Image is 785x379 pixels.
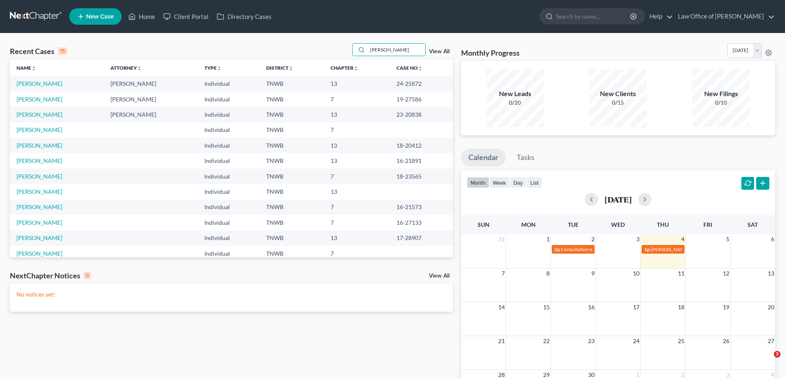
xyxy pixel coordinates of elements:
span: 2 [591,234,595,244]
button: day [510,177,527,188]
span: Thu [657,221,669,228]
td: TNWB [260,231,324,246]
span: Mon [521,221,536,228]
input: Search by name... [368,44,425,56]
span: Wed [611,221,625,228]
td: 24-25872 [390,76,453,91]
i: unfold_more [288,66,293,71]
span: 7 [501,268,506,278]
span: 25 [677,336,685,346]
div: 15 [58,47,67,55]
td: 18-23565 [390,169,453,184]
span: 31 [497,234,506,244]
td: 13 [324,107,389,122]
span: 23 [587,336,595,346]
span: Fri [703,221,712,228]
td: TNWB [260,184,324,199]
span: 1p [644,246,650,252]
span: 20 [767,302,775,312]
a: Directory Cases [213,9,276,24]
td: Individual [198,200,260,215]
iframe: Intercom live chat [757,351,777,371]
h3: Monthly Progress [461,48,520,58]
td: [PERSON_NAME] [104,76,198,91]
span: 8 [546,268,551,278]
a: View All [429,49,450,54]
td: TNWB [260,169,324,184]
div: 0 [84,272,91,279]
a: [PERSON_NAME] [16,188,62,195]
td: 7 [324,200,389,215]
td: 19-27586 [390,92,453,107]
td: 16-27133 [390,215,453,230]
td: Individual [198,184,260,199]
td: [PERSON_NAME] [104,92,198,107]
td: TNWB [260,153,324,168]
td: 16-21573 [390,200,453,215]
a: Nameunfold_more [16,65,36,71]
a: [PERSON_NAME] [16,203,62,210]
input: Search by name... [556,9,631,24]
span: 18 [677,302,685,312]
td: Individual [198,231,260,246]
a: [PERSON_NAME] [16,126,62,133]
a: Law Office of [PERSON_NAME] [674,9,775,24]
a: Chapterunfold_more [330,65,359,71]
span: 11 [677,268,685,278]
td: TNWB [260,200,324,215]
span: 2p [554,246,560,252]
a: [PERSON_NAME] [16,173,62,180]
div: Recent Cases [10,46,67,56]
a: [PERSON_NAME] [16,250,62,257]
div: New Leads [486,89,544,99]
td: Individual [198,169,260,184]
td: 7 [324,246,389,261]
td: TNWB [260,92,324,107]
td: TNWB [260,138,324,153]
td: TNWB [260,246,324,261]
i: unfold_more [217,66,222,71]
i: unfold_more [31,66,36,71]
td: Individual [198,138,260,153]
button: list [527,177,542,188]
a: [PERSON_NAME] [16,111,62,118]
span: Consultation with [PERSON_NAME] regarding Long Term Disability Appeal [561,246,721,252]
a: Case Nounfold_more [396,65,423,71]
span: 15 [542,302,551,312]
span: 24 [632,336,640,346]
td: 13 [324,76,389,91]
td: 16-21891 [390,153,453,168]
td: Individual [198,153,260,168]
a: Home [124,9,159,24]
span: 17 [632,302,640,312]
a: Typeunfold_more [204,65,222,71]
span: 9 [591,268,595,278]
div: 0/10 [692,99,750,107]
a: Calendar [461,148,506,167]
td: 18-20412 [390,138,453,153]
td: Individual [198,215,260,230]
button: month [467,177,489,188]
div: New Clients [589,89,647,99]
td: Individual [198,122,260,138]
a: Districtunfold_more [266,65,293,71]
span: 26 [722,336,730,346]
div: New Filings [692,89,750,99]
a: [PERSON_NAME] [16,219,62,226]
div: 0/15 [589,99,647,107]
td: Individual [198,107,260,122]
td: 7 [324,92,389,107]
a: [PERSON_NAME] [16,80,62,87]
span: 4 [680,234,685,244]
td: Individual [198,76,260,91]
td: TNWB [260,215,324,230]
span: 3 [635,234,640,244]
td: 7 [324,169,389,184]
td: 23-20838 [390,107,453,122]
a: [PERSON_NAME] [16,157,62,164]
span: 21 [497,336,506,346]
td: TNWB [260,122,324,138]
button: week [489,177,510,188]
td: 13 [324,231,389,246]
td: [PERSON_NAME] [104,107,198,122]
